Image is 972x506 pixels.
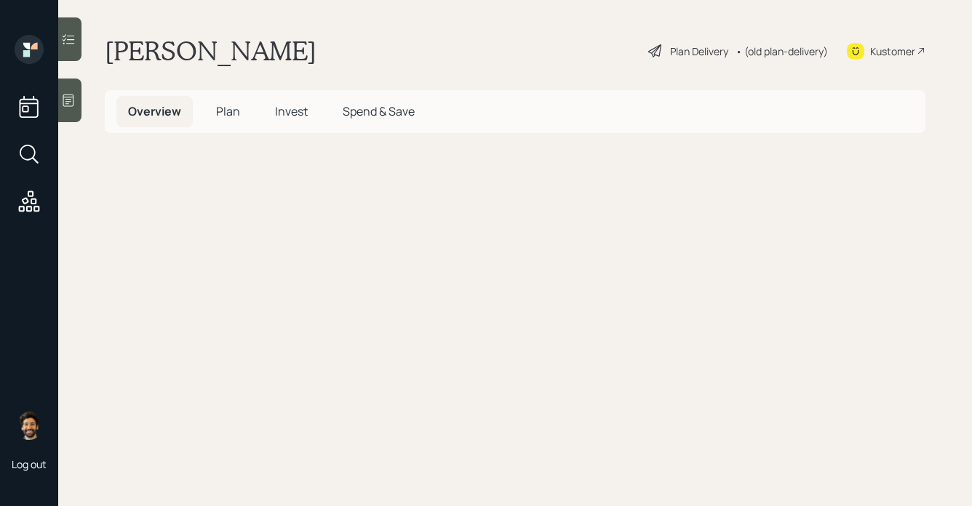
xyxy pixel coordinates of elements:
div: • (old plan-delivery) [736,44,828,59]
div: Kustomer [870,44,915,59]
span: Overview [128,103,181,119]
span: Spend & Save [343,103,415,119]
img: eric-schwartz-headshot.png [15,411,44,440]
span: Plan [216,103,240,119]
span: Invest [275,103,308,119]
div: Plan Delivery [670,44,728,59]
div: Log out [12,457,47,471]
h1: [PERSON_NAME] [105,35,316,67]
